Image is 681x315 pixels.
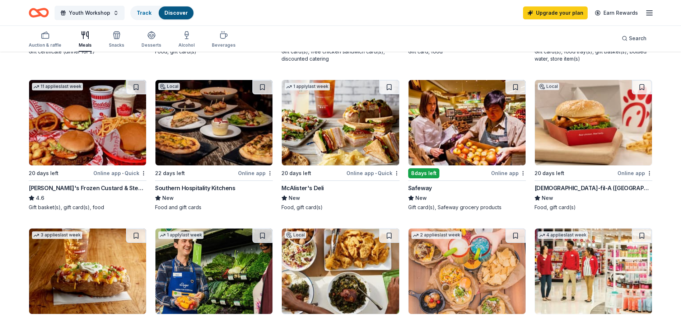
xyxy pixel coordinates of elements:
div: 22 days left [155,169,185,178]
div: 4 applies last week [538,231,588,239]
div: Local [538,83,559,90]
div: Local [158,83,180,90]
button: Youth Workshop [55,6,125,20]
div: 1 apply last week [285,83,330,90]
span: Search [629,34,647,43]
a: Discover [164,10,188,16]
img: Image for Southern Hospitality Kitchens [155,80,272,165]
button: Alcohol [178,28,195,52]
img: Image for Safeway [409,80,526,165]
img: Image for Torchy's Tacos [409,229,526,314]
img: Image for Target [535,229,652,314]
a: Home [29,4,49,21]
div: Beverages [212,42,235,48]
div: Online app [238,169,273,178]
div: 11 applies last week [32,83,83,90]
div: Food, gift card(s) [281,204,399,211]
img: Image for Freddy's Frozen Custard & Steakburgers [29,80,146,165]
div: Gift card(s), Safeway grocery products [408,204,526,211]
a: Track [137,10,151,16]
div: Gift certificate (dinner for 2) [29,48,146,55]
div: 3 applies last week [32,231,82,239]
span: New [415,194,427,202]
span: Youth Workshop [69,9,110,17]
img: Image for McAlister's Deli [282,80,399,165]
button: TrackDiscover [130,6,194,20]
div: Auction & raffle [29,42,61,48]
span: New [162,194,174,202]
div: Safeway [408,184,432,192]
a: Image for Southern Hospitality KitchensLocal22 days leftOnline appSouthern Hospitality KitchensNe... [155,80,273,211]
div: Gift card(s), food tray(s), gift basket(s), bottled water, store item(s) [535,48,652,62]
div: 1 apply last week [158,231,204,239]
div: 8 days left [408,168,439,178]
div: Gift card(s), free chicken sandwich card(s), discounted catering [281,48,399,62]
button: Beverages [212,28,235,52]
div: Food, gift card(s) [535,204,652,211]
div: Food and gift cards [155,204,273,211]
div: 20 days left [29,169,59,178]
img: Image for Jason's Deli [29,229,146,314]
span: New [542,194,553,202]
span: • [122,170,123,176]
div: Alcohol [178,42,195,48]
div: Local [285,231,306,239]
div: 20 days left [535,169,564,178]
div: Snacks [109,42,124,48]
div: 2 applies last week [411,231,462,239]
span: New [289,194,300,202]
div: 20 days left [281,169,311,178]
div: [PERSON_NAME]'s Frozen Custard & Steakburgers [29,184,146,192]
div: Desserts [141,42,161,48]
button: Meals [79,28,92,52]
span: 4.6 [36,194,44,202]
div: Online app Quick [93,169,146,178]
div: Meals [79,42,92,48]
button: Search [616,31,652,46]
div: Gift card, food [408,48,526,55]
button: Auction & raffle [29,28,61,52]
span: • [375,170,377,176]
div: Online app [617,169,652,178]
div: McAlister's Deli [281,184,324,192]
div: Gift basket(s), gift card(s), food [29,204,146,211]
img: Image for Chick-fil-A (Lafayette) [535,80,652,165]
div: Online app [491,169,526,178]
img: Image for Kroger [155,229,272,314]
div: Food, gift card(s) [155,48,273,55]
a: Image for Safeway8days leftOnline appSafewayNewGift card(s), Safeway grocery products [408,80,526,211]
a: Earn Rewards [591,6,642,19]
div: Southern Hospitality Kitchens [155,184,235,192]
a: Image for Chick-fil-A (Lafayette)Local20 days leftOnline app[DEMOGRAPHIC_DATA]-fil-A ([GEOGRAPHIC... [535,80,652,211]
button: Snacks [109,28,124,52]
a: Upgrade your plan [523,6,588,19]
img: Image for Louisiana Fish Fry [282,229,399,314]
div: [DEMOGRAPHIC_DATA]-fil-A ([GEOGRAPHIC_DATA]) [535,184,652,192]
button: Desserts [141,28,161,52]
div: Online app Quick [346,169,400,178]
a: Image for McAlister's Deli1 applylast week20 days leftOnline app•QuickMcAlister's DeliNewFood, gi... [281,80,399,211]
a: Image for Freddy's Frozen Custard & Steakburgers11 applieslast week20 days leftOnline app•Quick[P... [29,80,146,211]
